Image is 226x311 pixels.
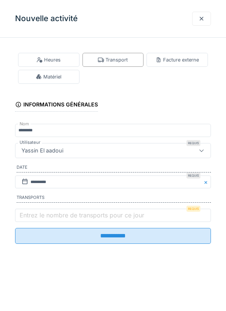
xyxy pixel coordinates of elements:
div: Facture externe [156,56,199,63]
div: Requis [186,206,200,212]
div: Matériel [36,73,61,80]
div: Requis [186,140,200,146]
div: Informations générales [15,99,98,112]
button: Close [203,176,211,189]
label: Date [17,164,211,172]
div: Transport [98,56,128,63]
label: Transports [17,194,211,203]
div: Yassin El aadoui [18,146,66,155]
label: Entrez le nombre de transports pour ce jour [18,211,146,220]
label: Utilisateur [18,139,42,146]
div: Heures [37,56,61,63]
div: Requis [186,172,200,179]
h3: Nouvelle activité [15,14,78,23]
label: Nom [18,121,31,127]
